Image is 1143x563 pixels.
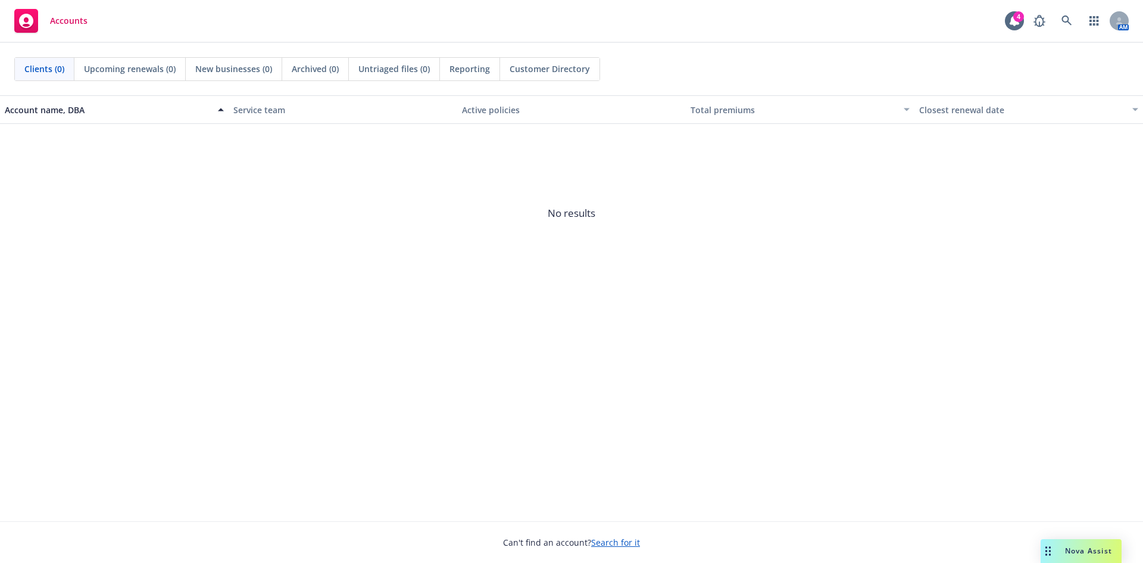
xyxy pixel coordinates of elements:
[5,104,211,116] div: Account name, DBA
[503,536,640,549] span: Can't find an account?
[462,104,681,116] div: Active policies
[1041,539,1122,563] button: Nova Assist
[914,95,1143,124] button: Closest renewal date
[510,63,590,75] span: Customer Directory
[686,95,914,124] button: Total premiums
[457,95,686,124] button: Active policies
[10,4,92,38] a: Accounts
[919,104,1125,116] div: Closest renewal date
[449,63,490,75] span: Reporting
[50,16,88,26] span: Accounts
[1082,9,1106,33] a: Switch app
[229,95,457,124] button: Service team
[1055,9,1079,33] a: Search
[1041,539,1055,563] div: Drag to move
[292,63,339,75] span: Archived (0)
[1065,546,1112,556] span: Nova Assist
[1028,9,1051,33] a: Report a Bug
[84,63,176,75] span: Upcoming renewals (0)
[358,63,430,75] span: Untriaged files (0)
[591,537,640,548] a: Search for it
[691,104,897,116] div: Total premiums
[233,104,452,116] div: Service team
[24,63,64,75] span: Clients (0)
[195,63,272,75] span: New businesses (0)
[1013,11,1024,22] div: 4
